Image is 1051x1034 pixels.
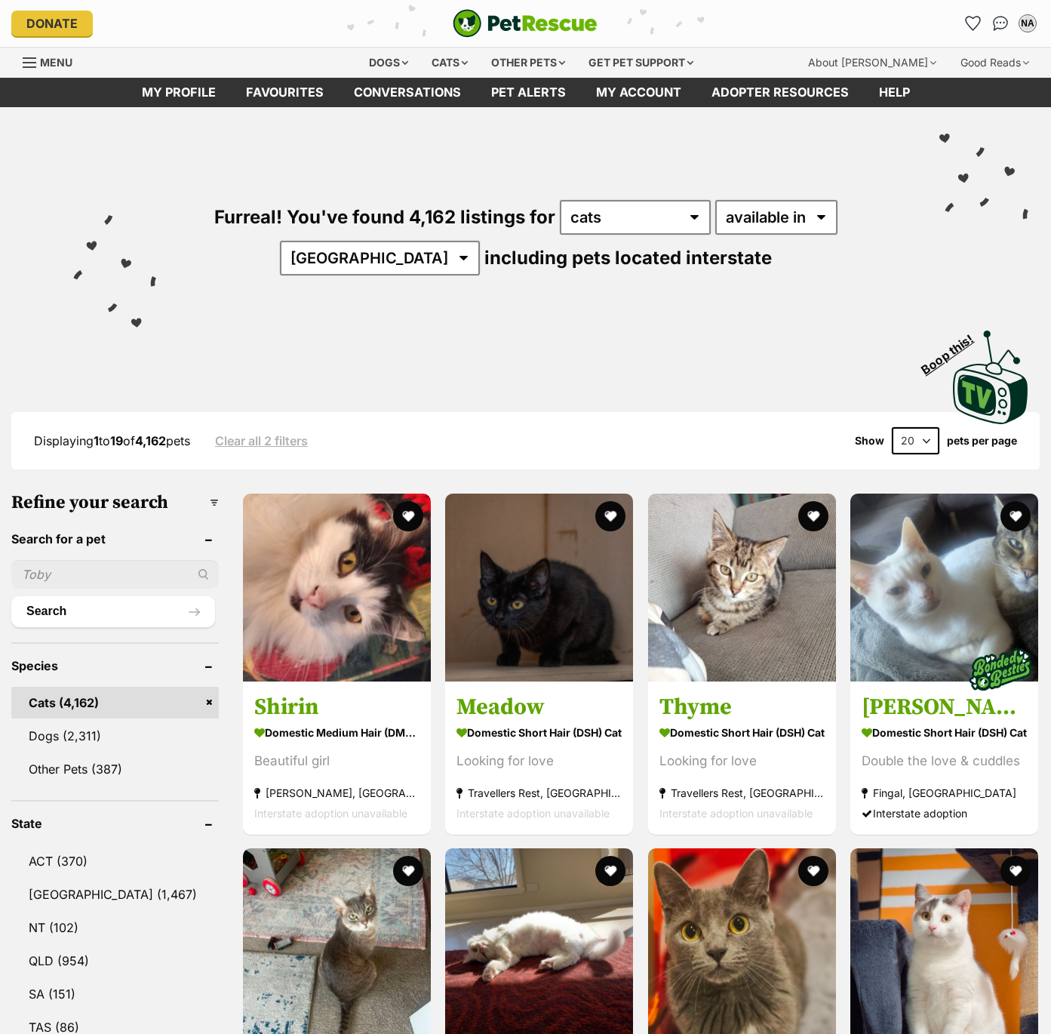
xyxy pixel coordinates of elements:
a: Donate [11,11,93,36]
a: Favourites [961,11,985,35]
a: NT (102) [11,912,219,943]
span: Interstate adoption unavailable [254,806,407,819]
img: logo-cat-932fe2b9b8326f06289b0f2fb663e598f794de774fb13d1741a6617ecf9a85b4.svg [453,9,598,38]
div: Beautiful girl [254,750,419,771]
a: My profile [127,78,231,107]
h3: [PERSON_NAME] & [PERSON_NAME] [862,692,1027,721]
span: Menu [40,56,72,69]
a: Boop this! [953,317,1028,427]
strong: Domestic Medium Hair (DMH) Cat [254,721,419,743]
a: Clear all 2 filters [215,434,308,448]
img: Finn & Rudy - Domestic Short Hair (DSH) Cat [850,494,1038,682]
button: favourite [798,856,828,886]
span: Displaying to of pets [34,433,190,448]
a: My account [581,78,696,107]
a: Conversations [988,11,1013,35]
strong: 19 [110,433,123,448]
a: Thyme Domestic Short Hair (DSH) Cat Looking for love Travellers Rest, [GEOGRAPHIC_DATA] Interstat... [648,681,836,834]
a: Help [864,78,925,107]
span: Boop this! [919,322,988,377]
header: State [11,817,219,830]
input: Toby [11,560,219,589]
button: Search [11,596,215,626]
a: Adopter resources [696,78,864,107]
h3: Shirin [254,692,419,721]
div: About [PERSON_NAME] [797,48,947,78]
span: including pets located interstate [484,247,772,269]
button: favourite [393,501,423,531]
a: [PERSON_NAME] & [PERSON_NAME] Domestic Short Hair (DSH) Cat Double the love & cuddles Fingal, [GE... [850,681,1038,834]
img: chat-41dd97257d64d25036548639549fe6c8038ab92f7586957e7f3b1b290dea8141.svg [993,16,1009,31]
strong: Domestic Short Hair (DSH) Cat [659,721,825,743]
div: Cats [421,48,478,78]
div: Get pet support [578,48,704,78]
a: PetRescue [453,9,598,38]
a: Cats (4,162) [11,687,219,719]
div: Looking for love [659,750,825,771]
strong: Domestic Short Hair (DSH) Cat [862,721,1027,743]
a: Other Pets (387) [11,753,219,785]
span: Show [855,435,884,447]
h3: Refine your search [11,492,219,513]
a: Meadow Domestic Short Hair (DSH) Cat Looking for love Travellers Rest, [GEOGRAPHIC_DATA] Intersta... [445,681,633,834]
button: favourite [1000,501,1031,531]
strong: 4,162 [135,433,166,448]
a: Dogs (2,311) [11,720,219,752]
button: favourite [596,501,626,531]
div: Looking for love [456,750,622,771]
span: Interstate adoption unavailable [659,806,813,819]
h3: Meadow [456,692,622,721]
a: [GEOGRAPHIC_DATA] (1,467) [11,879,219,910]
img: bonded besties [963,631,1038,706]
label: pets per page [947,435,1017,447]
strong: Domestic Short Hair (DSH) Cat [456,721,622,743]
button: favourite [393,856,423,886]
div: Dogs [358,48,419,78]
a: QLD (954) [11,945,219,977]
h3: Thyme [659,692,825,721]
a: Favourites [231,78,339,107]
ul: Account quick links [961,11,1040,35]
div: Double the love & cuddles [862,750,1027,771]
strong: Fingal, [GEOGRAPHIC_DATA] [862,782,1027,802]
div: NA [1020,16,1035,31]
a: Pet alerts [476,78,581,107]
img: PetRescue TV logo [953,331,1028,424]
img: Meadow - Domestic Short Hair (DSH) Cat [445,494,633,682]
header: Species [11,659,219,672]
a: Menu [23,48,83,75]
button: favourite [1000,856,1031,886]
div: Interstate adoption [862,802,1027,823]
button: favourite [798,501,828,531]
button: My account [1016,11,1040,35]
a: SA (151) [11,978,219,1010]
header: Search for a pet [11,532,219,546]
a: ACT (370) [11,845,219,877]
img: Shirin - Domestic Medium Hair (DMH) Cat [243,494,431,682]
img: Thyme - Domestic Short Hair (DSH) Cat [648,494,836,682]
span: Furreal! You've found 4,162 listings for [214,206,555,228]
strong: [PERSON_NAME], [GEOGRAPHIC_DATA] [254,782,419,802]
strong: Travellers Rest, [GEOGRAPHIC_DATA] [456,782,622,802]
button: favourite [596,856,626,886]
a: conversations [339,78,476,107]
div: Other pets [481,48,576,78]
div: Good Reads [950,48,1040,78]
span: Interstate adoption unavailable [456,806,610,819]
strong: Travellers Rest, [GEOGRAPHIC_DATA] [659,782,825,802]
strong: 1 [94,433,99,448]
a: Shirin Domestic Medium Hair (DMH) Cat Beautiful girl [PERSON_NAME], [GEOGRAPHIC_DATA] Interstate ... [243,681,431,834]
